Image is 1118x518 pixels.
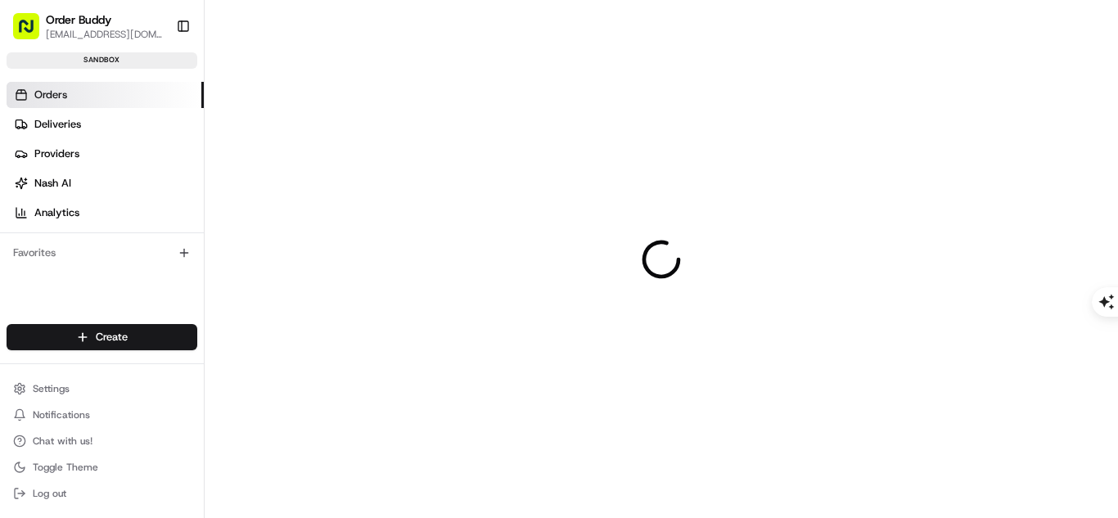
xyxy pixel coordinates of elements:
span: Chat with us! [33,435,92,448]
span: Orders [34,88,67,102]
a: Providers [7,141,204,167]
div: Favorites [7,240,197,266]
span: Nash AI [34,176,71,191]
span: Settings [33,382,70,395]
button: Order Buddy[EMAIL_ADDRESS][DOMAIN_NAME] [7,7,169,46]
span: Log out [33,487,66,500]
span: Analytics [34,205,79,220]
button: Create [7,324,197,350]
a: Nash AI [7,170,204,196]
span: Deliveries [34,117,81,132]
span: Toggle Theme [33,461,98,474]
button: Log out [7,482,197,505]
button: Chat with us! [7,430,197,453]
a: Orders [7,82,204,108]
div: sandbox [7,52,197,69]
span: Notifications [33,408,90,421]
span: Create [96,330,128,345]
button: Toggle Theme [7,456,197,479]
a: Analytics [7,200,204,226]
span: Providers [34,146,79,161]
button: Notifications [7,403,197,426]
button: [EMAIL_ADDRESS][DOMAIN_NAME] [46,28,163,41]
button: Order Buddy [46,11,111,28]
button: Settings [7,377,197,400]
a: Deliveries [7,111,204,137]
